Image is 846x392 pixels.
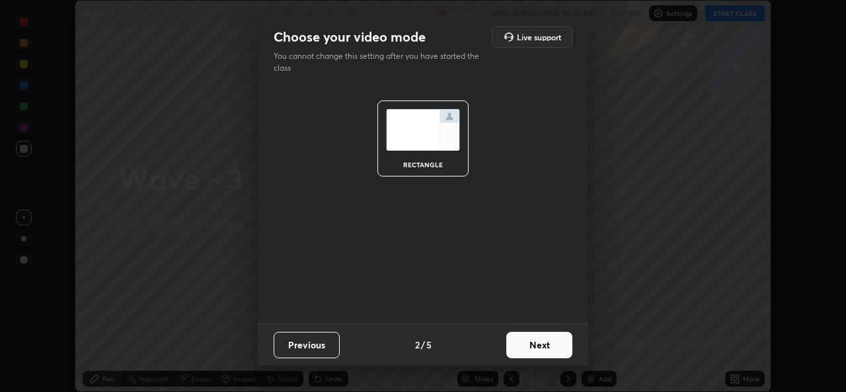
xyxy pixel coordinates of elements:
[517,33,561,41] h5: Live support
[274,50,488,74] p: You cannot change this setting after you have started the class
[274,28,426,46] h2: Choose your video mode
[397,161,449,168] div: rectangle
[386,109,460,151] img: normalScreenIcon.ae25ed63.svg
[274,332,340,358] button: Previous
[415,338,420,352] h4: 2
[426,338,432,352] h4: 5
[421,338,425,352] h4: /
[506,332,572,358] button: Next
